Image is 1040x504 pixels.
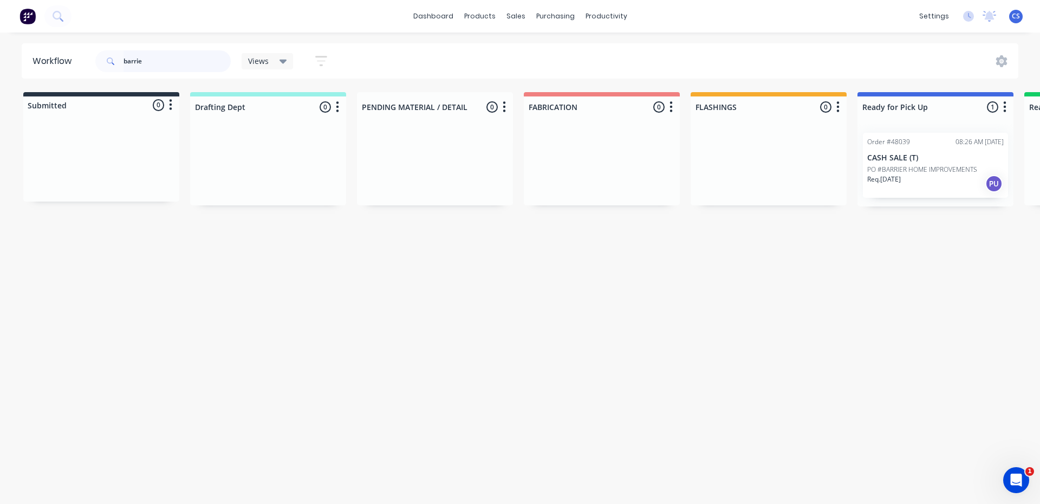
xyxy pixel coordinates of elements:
[867,153,1004,163] p: CASH SALE (T)
[914,8,954,24] div: settings
[955,137,1004,147] div: 08:26 AM [DATE]
[863,133,1008,198] div: Order #4803908:26 AM [DATE]CASH SALE (T)PO #BARRIER HOME IMPROVEMENTSReq.[DATE]PU
[580,8,633,24] div: productivity
[1012,11,1020,21] span: CS
[501,8,531,24] div: sales
[867,137,910,147] div: Order #48039
[1025,467,1034,476] span: 1
[123,50,231,72] input: Search for orders...
[408,8,459,24] a: dashboard
[867,175,901,184] p: Req. [DATE]
[248,55,269,67] span: Views
[985,175,1003,192] div: PU
[531,8,580,24] div: purchasing
[1003,467,1029,493] iframe: Intercom live chat
[32,55,77,68] div: Workflow
[459,8,501,24] div: products
[19,8,36,24] img: Factory
[867,165,977,175] p: PO #BARRIER HOME IMPROVEMENTS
